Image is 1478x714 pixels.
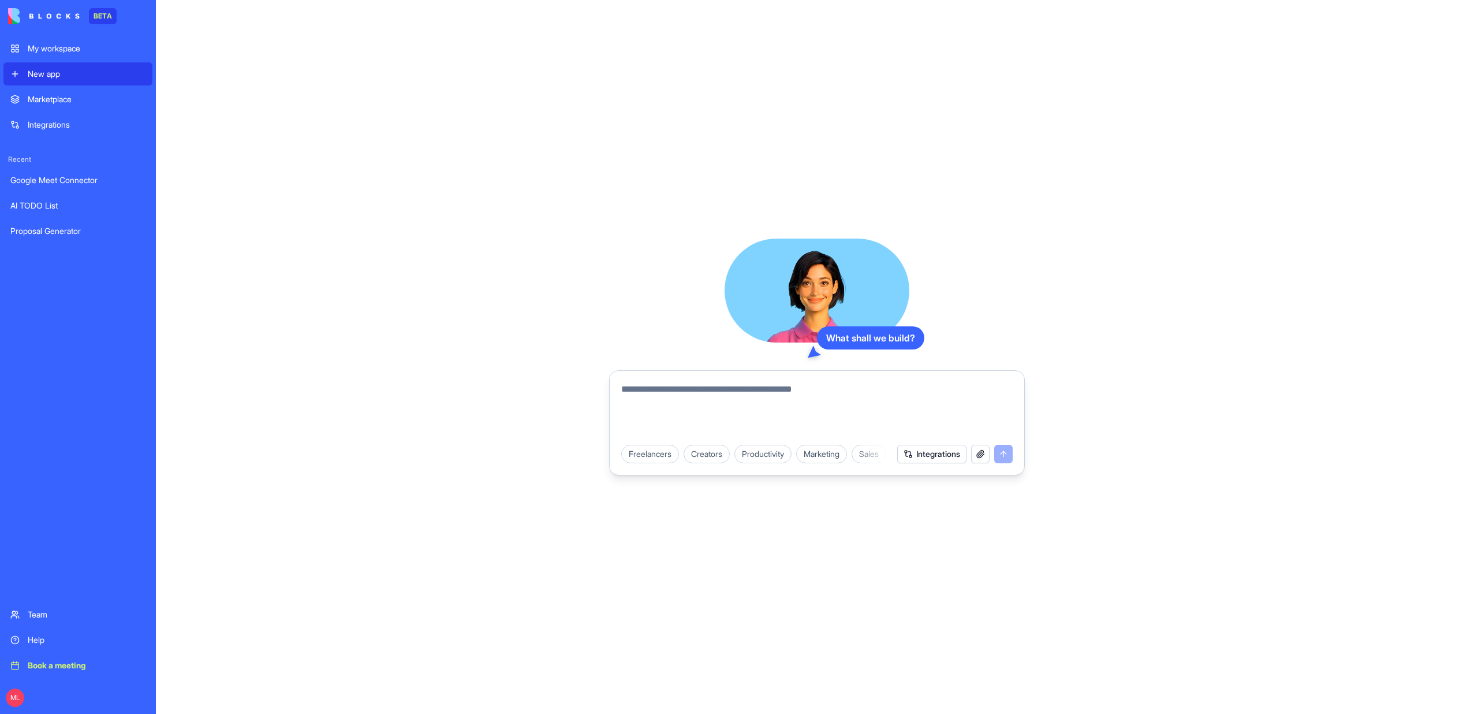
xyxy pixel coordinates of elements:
[8,8,117,24] a: BETA
[28,94,145,105] div: Marketplace
[852,445,886,463] div: Sales
[817,326,924,349] div: What shall we build?
[28,119,145,131] div: Integrations
[28,660,145,671] div: Book a meeting
[897,445,966,463] button: Integrations
[3,654,152,677] a: Book a meeting
[89,8,117,24] div: BETA
[10,200,145,211] div: AI TODO List
[3,155,152,164] span: Recent
[3,62,152,85] a: New app
[28,68,145,80] div: New app
[28,43,145,54] div: My workspace
[3,88,152,111] a: Marketplace
[3,37,152,60] a: My workspace
[684,445,730,463] div: Creators
[3,169,152,192] a: Google Meet Connector
[3,113,152,136] a: Integrations
[10,225,145,237] div: Proposal Generator
[28,634,145,646] div: Help
[10,174,145,186] div: Google Meet Connector
[3,629,152,652] a: Help
[8,8,80,24] img: logo
[3,194,152,217] a: AI TODO List
[6,689,24,707] span: ML
[3,603,152,626] a: Team
[28,609,145,620] div: Team
[3,220,152,243] a: Proposal Generator
[621,445,679,463] div: Freelancers
[796,445,847,463] div: Marketing
[734,445,792,463] div: Productivity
